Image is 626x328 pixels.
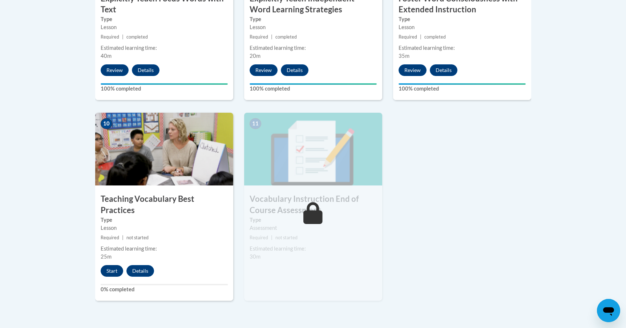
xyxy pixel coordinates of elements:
[101,53,112,59] span: 40m
[250,118,261,129] span: 11
[244,193,382,216] h3: Vocabulary Instruction End of Course Assessment
[101,224,228,232] div: Lesson
[250,253,261,260] span: 30m
[132,64,159,76] button: Details
[424,34,446,40] span: completed
[244,113,382,185] img: Course Image
[420,34,421,40] span: |
[597,299,620,322] iframe: Button to launch messaging window
[250,53,261,59] span: 20m
[271,34,272,40] span: |
[126,235,149,240] span: not started
[399,15,526,23] label: Type
[399,85,526,93] label: 100% completed
[250,44,377,52] div: Estimated learning time:
[275,34,297,40] span: completed
[101,253,112,260] span: 25m
[101,34,119,40] span: Required
[101,118,112,129] span: 10
[101,83,228,85] div: Your progress
[250,235,268,240] span: Required
[399,44,526,52] div: Estimated learning time:
[101,235,119,240] span: Required
[101,64,129,76] button: Review
[250,224,377,232] div: Assessment
[122,235,124,240] span: |
[281,64,308,76] button: Details
[399,34,417,40] span: Required
[250,64,278,76] button: Review
[250,245,377,253] div: Estimated learning time:
[250,83,377,85] div: Your progress
[250,34,268,40] span: Required
[101,15,228,23] label: Type
[101,216,228,224] label: Type
[101,44,228,52] div: Estimated learning time:
[430,64,457,76] button: Details
[399,53,409,59] span: 35m
[101,23,228,31] div: Lesson
[399,23,526,31] div: Lesson
[101,245,228,253] div: Estimated learning time:
[101,265,123,277] button: Start
[275,235,298,240] span: not started
[126,265,154,277] button: Details
[399,83,526,85] div: Your progress
[101,85,228,93] label: 100% completed
[95,113,233,185] img: Course Image
[250,15,377,23] label: Type
[250,216,377,224] label: Type
[271,235,272,240] span: |
[399,64,427,76] button: Review
[95,193,233,216] h3: Teaching Vocabulary Best Practices
[101,285,228,293] label: 0% completed
[126,34,148,40] span: completed
[250,23,377,31] div: Lesson
[122,34,124,40] span: |
[250,85,377,93] label: 100% completed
